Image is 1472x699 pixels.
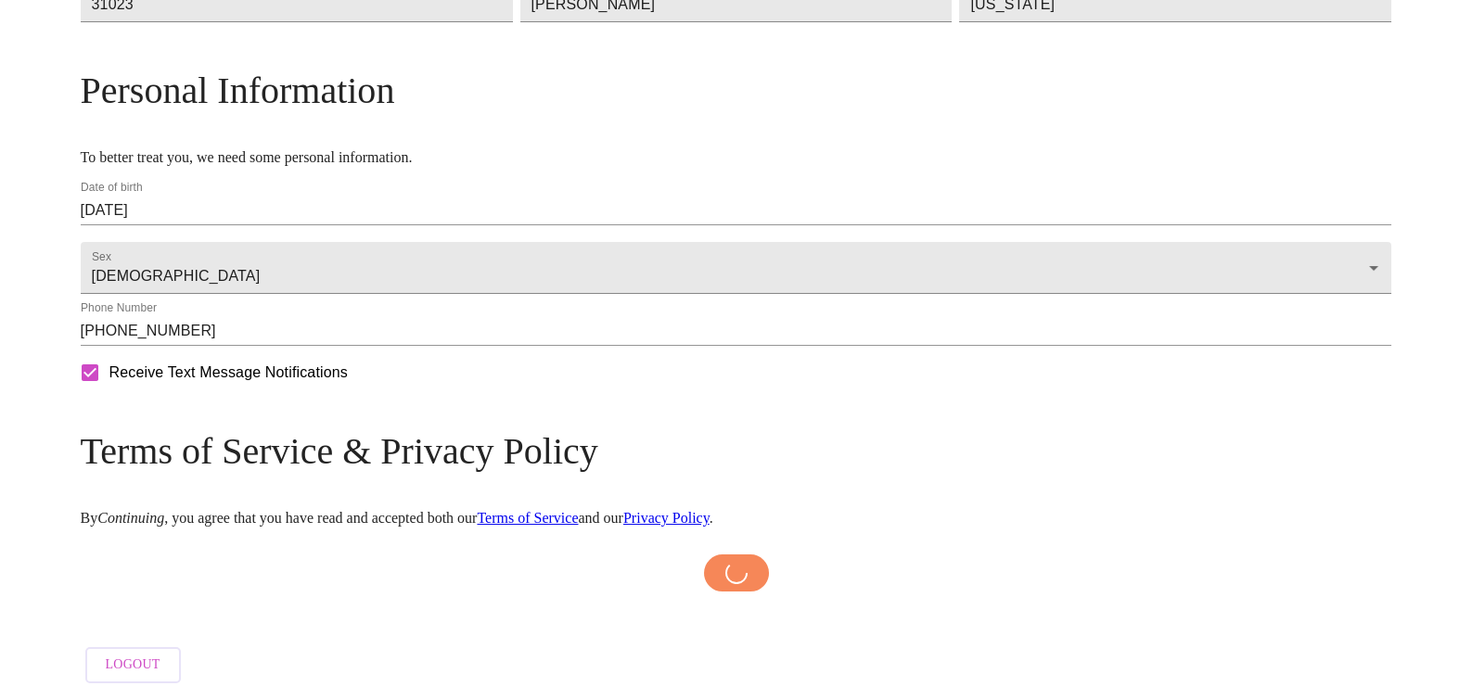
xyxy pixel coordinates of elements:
em: Continuing [97,510,164,526]
div: [DEMOGRAPHIC_DATA] [81,242,1392,294]
p: To better treat you, we need some personal information. [81,149,1392,166]
span: Receive Text Message Notifications [109,362,348,384]
h3: Personal Information [81,69,1392,112]
a: Terms of Service [477,510,578,526]
button: Logout [85,647,181,683]
span: Logout [106,654,160,677]
label: Date of birth [81,183,143,194]
p: By , you agree that you have read and accepted both our and our . [81,510,1392,527]
label: Phone Number [81,303,157,314]
h3: Terms of Service & Privacy Policy [81,429,1392,473]
a: Privacy Policy [623,510,710,526]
